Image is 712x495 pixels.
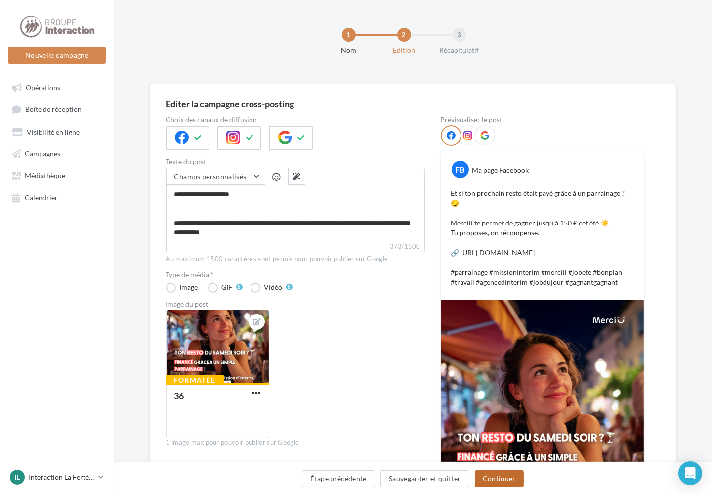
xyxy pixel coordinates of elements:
[222,284,233,291] div: GIF
[264,284,283,291] div: Vidéo
[441,116,644,123] div: Prévisualiser le post
[317,45,380,55] div: Nom
[678,461,702,485] div: Open Intercom Messenger
[397,28,411,42] div: 2
[25,193,58,202] span: Calendrier
[8,47,106,64] button: Nouvelle campagne
[302,470,375,487] button: Étape précédente
[25,172,65,180] span: Médiathèque
[6,123,108,140] a: Visibilité en ligne
[373,45,436,55] div: Edition
[166,438,425,447] div: 1 image max pour pouvoir publier sur Google
[8,468,106,487] a: IL Interaction La Ferté [PERSON_NAME]
[166,116,425,123] label: Choix des canaux de diffusion
[25,149,60,158] span: Campagnes
[6,166,108,184] a: Médiathèque
[174,172,247,180] span: Champs personnalisés
[6,144,108,162] a: Campagnes
[166,241,425,252] label: 373/1500
[451,188,634,287] p: Et si ton prochain resto était payé grâce à un parrainage ? 😏 Merciii te permet de gagner jusqu’à...
[453,28,466,42] div: 3
[26,83,60,91] span: Opérations
[166,158,425,165] label: Texte du post
[166,255,425,264] div: Au maximum 1500 caractères sont permis pour pouvoir publier sur Google
[25,105,82,114] span: Boîte de réception
[166,99,294,108] div: Editer la campagne cross-posting
[174,390,184,401] div: 36
[380,470,469,487] button: Sauvegarder et quitter
[6,188,108,206] a: Calendrier
[472,165,529,175] div: Ma page Facebook
[6,78,108,96] a: Opérations
[166,301,425,308] div: Image du post
[29,472,94,482] p: Interaction La Ferté [PERSON_NAME]
[180,284,198,291] div: Image
[342,28,356,42] div: 1
[166,271,425,278] label: Type de média *
[27,128,80,136] span: Visibilité en ligne
[475,470,524,487] button: Continuer
[452,161,469,178] div: FB
[167,168,265,185] button: Champs personnalisés
[6,100,108,118] a: Boîte de réception
[166,375,224,386] div: Formatée
[15,472,20,482] span: IL
[428,45,491,55] div: Récapitulatif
